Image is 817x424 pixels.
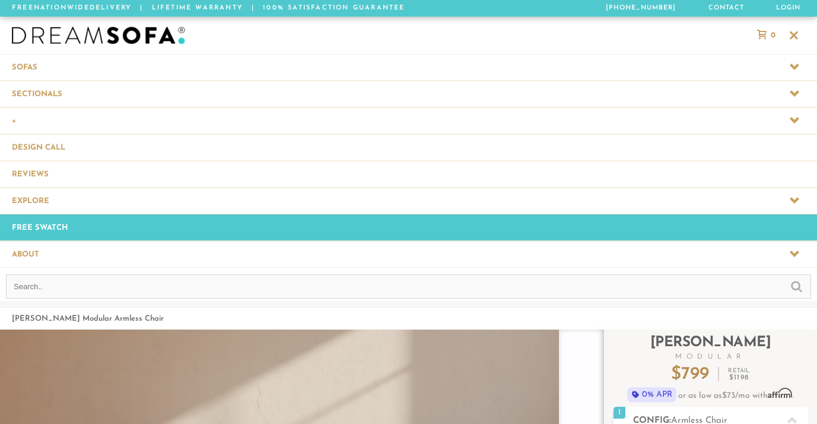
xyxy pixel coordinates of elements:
span: | [252,5,255,11]
iframe: Chat [767,371,808,415]
h2: [PERSON_NAME] [613,336,808,360]
span: 0% APR [627,387,676,402]
span: Modular [613,353,808,360]
p: $ [671,366,709,384]
p: or as low as /mo with . [613,387,808,402]
img: DreamSofa - Inspired By Life, Designed By You [12,27,185,45]
a: 0 [751,30,781,40]
span: 1 [613,407,625,419]
span: 0 [768,31,775,39]
span: 1198 [734,374,749,381]
span: | [140,5,143,11]
p: Retail [728,368,749,381]
input: Submit [791,279,802,293]
em: $ [729,374,749,381]
span: $73 [722,391,735,400]
li: [PERSON_NAME] Modular Armless Chair [12,311,164,327]
span: 799 [681,365,709,384]
em: Nationwide [34,5,90,11]
input: Search.. [6,274,811,299]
